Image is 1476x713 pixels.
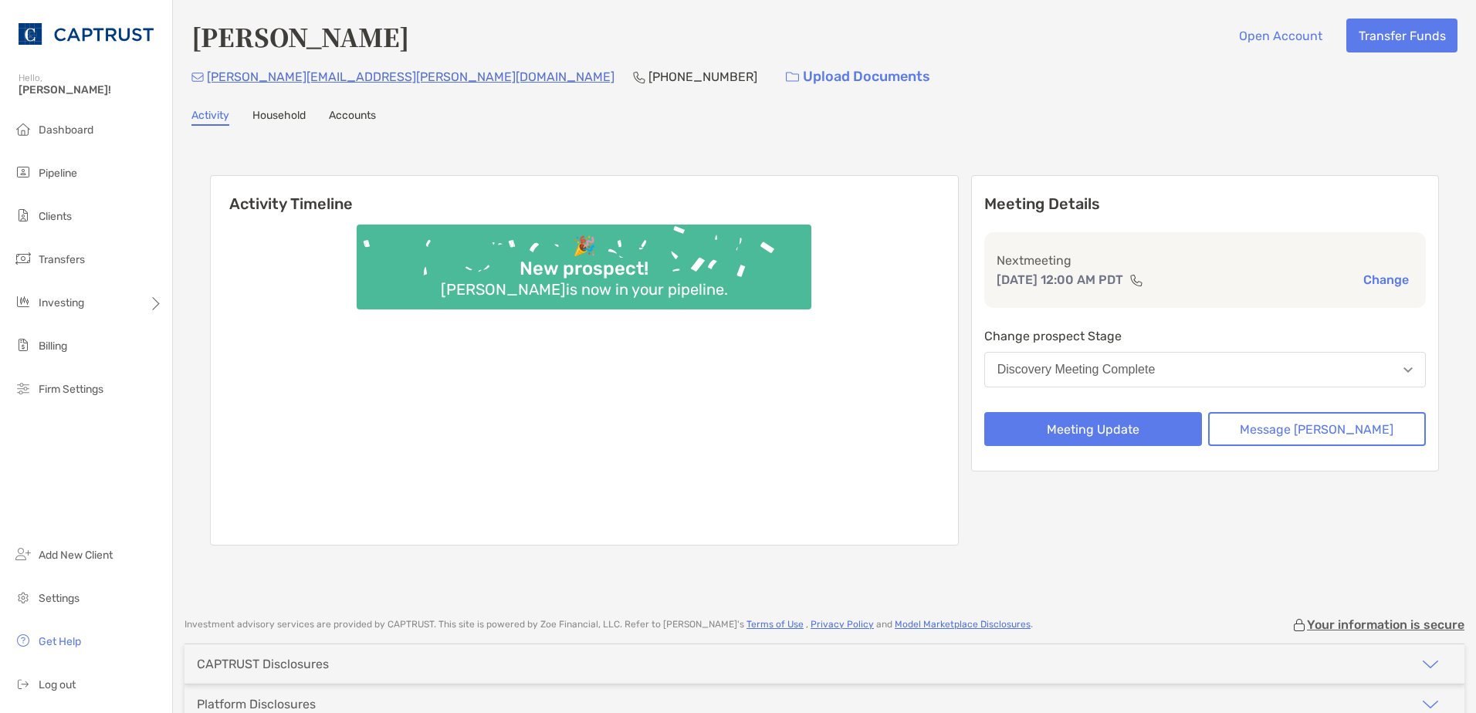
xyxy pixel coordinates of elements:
[207,67,614,86] p: [PERSON_NAME][EMAIL_ADDRESS][PERSON_NAME][DOMAIN_NAME]
[997,363,1156,377] div: Discovery Meeting Complete
[39,253,85,266] span: Transfers
[786,72,799,83] img: button icon
[811,619,874,630] a: Privacy Policy
[1227,19,1334,52] button: Open Account
[252,109,306,126] a: Household
[39,383,103,396] span: Firm Settings
[648,67,757,86] p: [PHONE_NUMBER]
[39,592,80,605] span: Settings
[513,258,655,280] div: New prospect!
[984,326,1426,346] p: Change prospect Stage
[1307,617,1464,632] p: Your information is secure
[191,73,204,82] img: Email Icon
[211,176,958,213] h6: Activity Timeline
[1421,655,1440,674] img: icon arrow
[633,71,645,83] img: Phone Icon
[1129,274,1143,286] img: communication type
[776,60,940,93] a: Upload Documents
[39,678,76,691] span: Log out
[39,167,77,180] span: Pipeline
[14,545,32,563] img: add_new_client icon
[191,109,229,126] a: Activity
[984,412,1202,446] button: Meeting Update
[191,19,409,54] h4: [PERSON_NAME]
[1346,19,1457,52] button: Transfer Funds
[997,251,1413,270] p: Next meeting
[984,352,1426,387] button: Discovery Meeting Complete
[14,292,32,311] img: investing icon
[197,697,316,711] div: Platform Disclosures
[19,6,154,62] img: CAPTRUST Logo
[1208,412,1426,446] button: Message [PERSON_NAME]
[329,109,376,126] a: Accounts
[14,588,32,607] img: settings icon
[14,336,32,354] img: billing icon
[567,235,602,258] div: 🎉
[39,635,81,648] span: Get Help
[997,270,1123,289] p: [DATE] 12:00 AM PDT
[14,163,32,181] img: pipeline icon
[14,631,32,650] img: get-help icon
[39,296,84,309] span: Investing
[39,340,67,353] span: Billing
[435,280,734,299] div: [PERSON_NAME] is now in your pipeline.
[746,619,804,630] a: Terms of Use
[984,194,1426,214] p: Meeting Details
[14,206,32,225] img: clients icon
[14,379,32,397] img: firm-settings icon
[39,123,93,137] span: Dashboard
[39,210,72,223] span: Clients
[895,619,1031,630] a: Model Marketplace Disclosures
[39,549,113,562] span: Add New Client
[1403,367,1413,373] img: Open dropdown arrow
[14,249,32,268] img: transfers icon
[14,120,32,138] img: dashboard icon
[19,83,163,96] span: [PERSON_NAME]!
[184,619,1033,630] p: Investment advisory services are provided by CAPTRUST . This site is powered by Zoe Financial, LL...
[197,657,329,671] div: CAPTRUST Disclosures
[1359,272,1413,288] button: Change
[14,674,32,693] img: logout icon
